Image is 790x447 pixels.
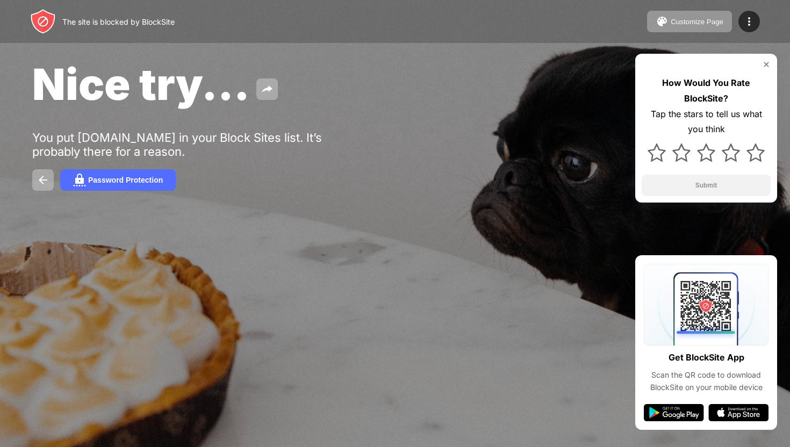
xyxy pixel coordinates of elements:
img: star.svg [746,143,765,162]
button: Customize Page [647,11,732,32]
div: Get BlockSite App [669,350,744,365]
img: star.svg [672,143,691,162]
span: Nice try... [32,58,250,110]
div: You put [DOMAIN_NAME] in your Block Sites list. It’s probably there for a reason. [32,131,364,158]
img: share.svg [261,83,274,96]
div: The site is blocked by BlockSite [62,17,175,26]
img: pallet.svg [656,15,669,28]
button: Password Protection [60,169,176,191]
img: password.svg [73,174,86,186]
div: How Would You Rate BlockSite? [642,75,771,106]
img: star.svg [722,143,740,162]
img: back.svg [37,174,49,186]
img: star.svg [697,143,715,162]
div: Tap the stars to tell us what you think [642,106,771,138]
div: Password Protection [88,176,163,184]
img: menu-icon.svg [743,15,756,28]
img: header-logo.svg [30,9,56,34]
img: app-store.svg [708,404,769,421]
img: google-play.svg [644,404,704,421]
div: Customize Page [671,18,723,26]
img: rate-us-close.svg [762,60,771,69]
div: Scan the QR code to download BlockSite on your mobile device [644,369,769,393]
img: qrcode.svg [644,264,769,345]
img: star.svg [648,143,666,162]
button: Submit [642,175,771,196]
